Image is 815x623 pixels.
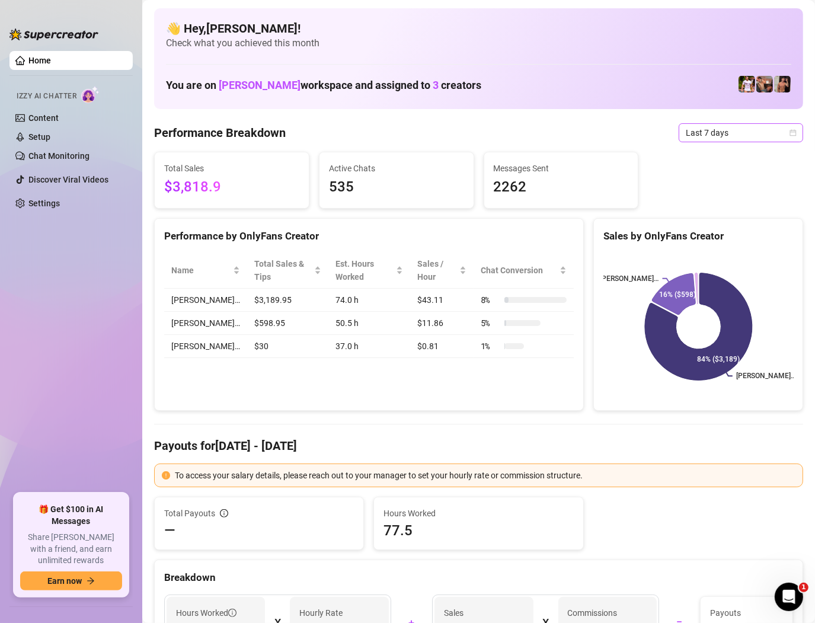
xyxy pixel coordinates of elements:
span: 2262 [494,176,629,199]
h4: Performance Breakdown [154,124,286,141]
td: [PERSON_NAME]… [164,289,247,312]
td: [PERSON_NAME]… [164,335,247,358]
span: 535 [329,176,464,199]
div: Performance by OnlyFans Creator [164,228,574,244]
text: [PERSON_NAME]… [736,372,795,381]
div: Sales by OnlyFans Creator [603,228,793,244]
span: arrow-right [87,577,95,585]
iframe: Intercom live chat [775,583,803,611]
td: $11.86 [410,312,474,335]
span: $3,818.9 [164,176,299,199]
a: Home [28,56,51,65]
span: 1 [799,583,808,592]
img: Zach [774,76,791,92]
div: Est. Hours Worked [335,257,394,283]
img: AI Chatter [81,86,100,103]
article: Hourly Rate [299,606,343,619]
a: Discover Viral Videos [28,175,108,184]
td: $30 [247,335,328,358]
h4: 👋 Hey, [PERSON_NAME] ! [166,20,791,37]
span: 🎁 Get $100 in AI Messages [20,504,122,527]
span: calendar [790,129,797,136]
span: info-circle [228,609,236,617]
img: Osvaldo [756,76,773,92]
button: Earn nowarrow-right [20,571,122,590]
td: 37.0 h [328,335,410,358]
span: [PERSON_NAME] [219,79,301,91]
h4: Payouts for [DATE] - [DATE] [154,437,803,454]
span: Total Sales & Tips [254,257,312,283]
td: 50.5 h [328,312,410,335]
span: 8 % [481,293,500,306]
span: — [164,521,175,540]
span: exclamation-circle [162,471,170,480]
span: Sales [444,606,523,619]
span: Check what you achieved this month [166,37,791,50]
img: Hector [739,76,755,92]
span: Sales / Hour [417,257,457,283]
span: 3 [433,79,439,91]
h1: You are on workspace and assigned to creators [166,79,481,92]
th: Chat Conversion [474,253,574,289]
span: Izzy AI Chatter [17,91,76,102]
span: Hours Worked [383,507,573,520]
a: Setup [28,132,50,142]
span: Hours Worked [176,606,236,619]
td: $3,189.95 [247,289,328,312]
th: Total Sales & Tips [247,253,328,289]
a: Chat Monitoring [28,151,90,161]
span: Total Payouts [164,507,215,520]
span: 5 % [481,317,500,330]
th: Sales / Hour [410,253,474,289]
th: Name [164,253,247,289]
div: Breakdown [164,570,793,586]
div: To access your salary details, please reach out to your manager to set your hourly rate or commis... [175,469,795,482]
span: Share [PERSON_NAME] with a friend, and earn unlimited rewards [20,532,122,567]
span: Name [171,264,231,277]
img: logo-BBDzfeDw.svg [9,28,98,40]
span: Payouts [710,606,783,619]
text: [PERSON_NAME]… [599,274,659,283]
article: Commissions [568,606,618,619]
span: info-circle [220,509,228,517]
span: Active Chats [329,162,464,175]
td: $598.95 [247,312,328,335]
a: Settings [28,199,60,208]
td: $43.11 [410,289,474,312]
td: $0.81 [410,335,474,358]
span: Last 7 days [686,124,796,142]
span: Messages Sent [494,162,629,175]
span: Total Sales [164,162,299,175]
span: Earn now [47,576,82,586]
span: Chat Conversion [481,264,557,277]
span: 77.5 [383,521,573,540]
td: [PERSON_NAME]… [164,312,247,335]
td: 74.0 h [328,289,410,312]
span: 1 % [481,340,500,353]
a: Content [28,113,59,123]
